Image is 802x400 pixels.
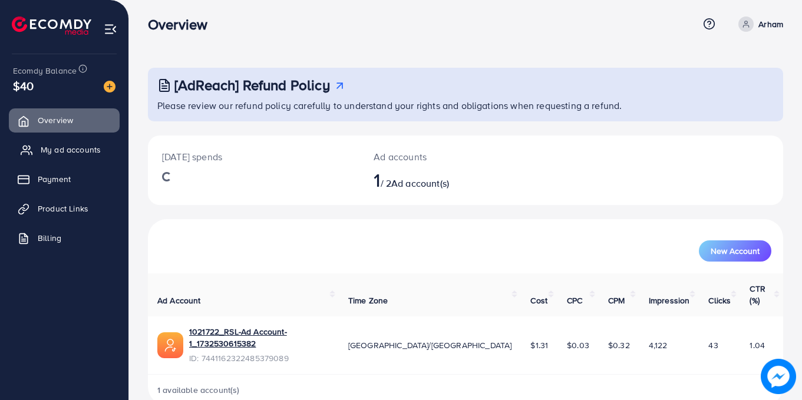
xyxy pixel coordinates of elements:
span: $0.32 [608,339,630,351]
a: 1021722_RSL-Ad Account-1_1732530615382 [189,326,329,350]
img: logo [12,16,91,35]
img: image [104,81,115,92]
span: 1 [374,166,380,193]
p: Ad accounts [374,150,504,164]
span: 4,122 [649,339,668,351]
a: My ad accounts [9,138,120,161]
h2: / 2 [374,168,504,191]
span: 43 [708,339,718,351]
span: $0.03 [567,339,589,351]
span: CPM [608,295,625,306]
span: Time Zone [348,295,388,306]
span: Overview [38,114,73,126]
span: $1.31 [530,339,548,351]
span: Cost [530,295,547,306]
h3: Overview [148,16,217,33]
span: Payment [38,173,71,185]
span: Impression [649,295,690,306]
span: [GEOGRAPHIC_DATA]/[GEOGRAPHIC_DATA] [348,339,512,351]
span: Ad account(s) [391,177,449,190]
span: Product Links [38,203,88,214]
a: Payment [9,167,120,191]
span: Billing [38,232,61,244]
span: Clicks [708,295,731,306]
span: New Account [711,247,760,255]
span: Ecomdy Balance [13,65,77,77]
img: menu [104,22,117,36]
a: Arham [734,16,783,32]
h3: [AdReach] Refund Policy [174,77,330,94]
span: 1 available account(s) [157,384,240,396]
span: ID: 7441162322485379089 [189,352,329,364]
a: Billing [9,226,120,250]
span: CPC [567,295,582,306]
span: $40 [13,77,34,94]
span: Ad Account [157,295,201,306]
a: Product Links [9,197,120,220]
p: [DATE] spends [162,150,345,164]
span: My ad accounts [41,144,101,156]
a: Overview [9,108,120,132]
img: image [761,359,796,394]
img: ic-ads-acc.e4c84228.svg [157,332,183,358]
span: CTR (%) [750,283,765,306]
p: Please review our refund policy carefully to understand your rights and obligations when requesti... [157,98,776,113]
span: 1.04 [750,339,765,351]
p: Arham [758,17,783,31]
button: New Account [699,240,771,262]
